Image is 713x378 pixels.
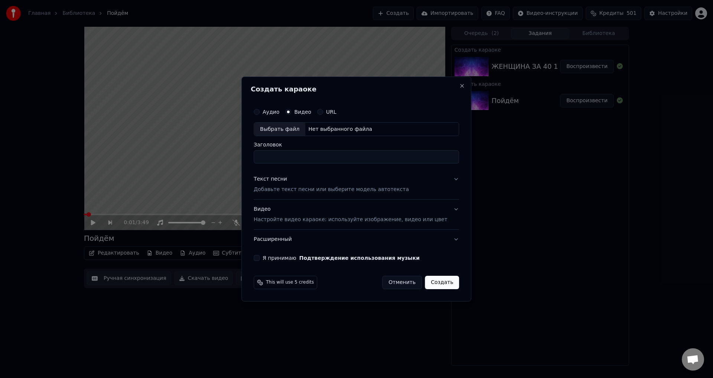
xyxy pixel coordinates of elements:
div: Нет выбранного файла [305,126,375,133]
h2: Создать караоке [251,86,462,93]
label: Аудио [263,109,279,114]
label: Заголовок [254,142,459,148]
div: Текст песни [254,176,287,183]
button: Текст песниДобавьте текст песни или выберите модель автотекста [254,170,459,200]
p: Добавьте текст песни или выберите модель автотекста [254,186,409,194]
button: Расширенный [254,230,459,249]
label: Видео [294,109,311,114]
button: Я принимаю [299,255,420,261]
div: Видео [254,206,447,224]
button: Создать [425,276,459,289]
label: URL [326,109,336,114]
p: Настройте видео караоке: используйте изображение, видео или цвет [254,216,447,223]
div: Выбрать файл [254,123,305,136]
label: Я принимаю [263,255,420,261]
span: This will use 5 credits [266,280,314,285]
button: ВидеоНастройте видео караоке: используйте изображение, видео или цвет [254,200,459,230]
button: Отменить [382,276,422,289]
